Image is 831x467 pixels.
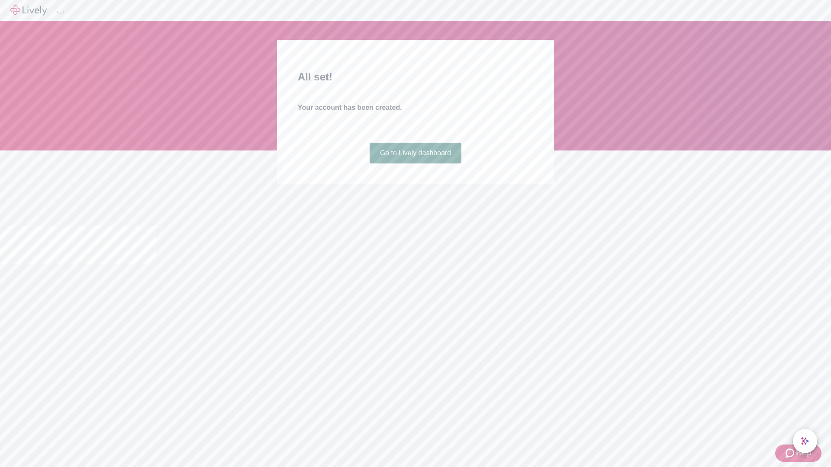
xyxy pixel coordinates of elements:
[298,69,533,85] h2: All set!
[801,437,809,445] svg: Lively AI Assistant
[796,448,811,458] span: Help
[793,429,817,453] button: chat
[786,448,796,458] svg: Zendesk support icon
[10,5,47,16] img: Lively
[57,11,64,13] button: Log out
[370,143,462,163] a: Go to Lively dashboard
[298,102,533,113] h4: Your account has been created.
[775,445,821,462] button: Zendesk support iconHelp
